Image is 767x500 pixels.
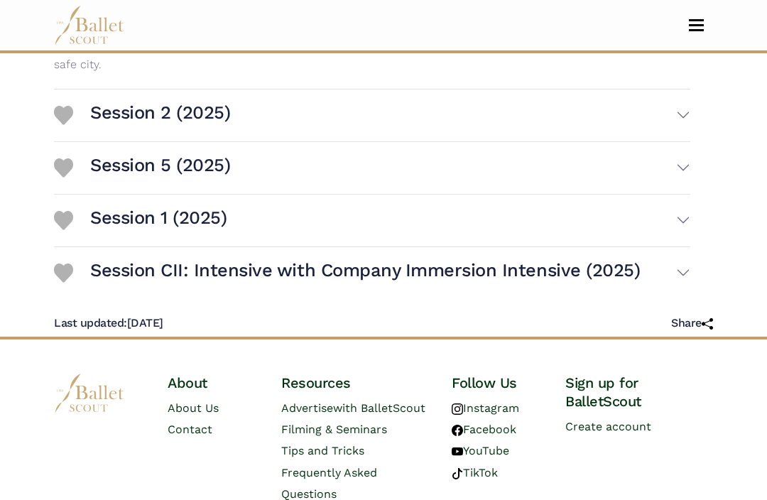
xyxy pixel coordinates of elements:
[90,148,690,188] button: Session 5 (2025)
[54,316,163,331] h5: [DATE]
[54,316,127,330] span: Last updated:
[452,468,463,479] img: tiktok logo
[281,401,425,415] a: Advertisewith BalletScout
[452,425,463,436] img: facebook logo
[452,466,498,479] a: TikTok
[452,423,516,436] a: Facebook
[671,316,713,331] h5: Share
[452,444,509,457] a: YouTube
[452,446,463,457] img: youtube logo
[90,206,227,229] h3: Session 1 (2025)
[168,423,212,436] a: Contact
[281,444,364,457] a: Tips and Tricks
[90,95,690,136] button: Session 2 (2025)
[54,263,73,283] img: Heart
[281,374,429,392] h4: Resources
[452,374,543,392] h4: Follow Us
[452,403,463,415] img: instagram logo
[333,401,425,415] span: with BalletScout
[168,374,259,392] h4: About
[565,420,651,433] a: Create account
[90,153,230,177] h3: Session 5 (2025)
[90,253,690,293] button: Session CII: Intensive with Company Immersion Intensive (2025)
[452,401,519,415] a: Instagram
[54,374,125,413] img: logo
[565,374,713,411] h4: Sign up for BalletScout
[281,423,387,436] a: Filming & Seminars
[54,211,73,230] img: Heart
[680,18,713,32] button: Toggle navigation
[90,259,640,282] h3: Session CII: Intensive with Company Immersion Intensive (2025)
[168,401,219,415] a: About Us
[90,200,690,241] button: Session 1 (2025)
[54,158,73,178] img: Heart
[54,106,73,125] img: Heart
[90,101,230,124] h3: Session 2 (2025)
